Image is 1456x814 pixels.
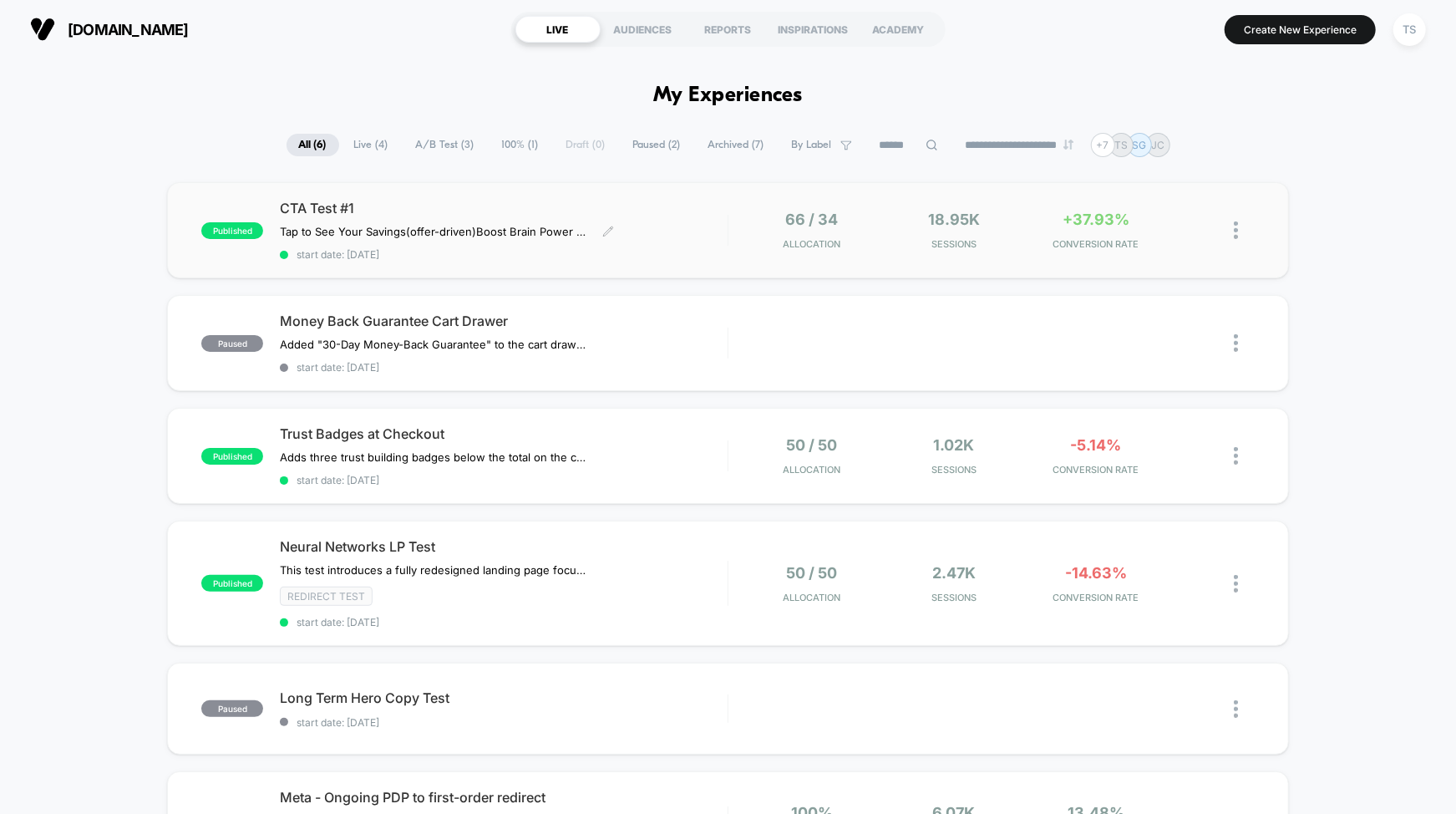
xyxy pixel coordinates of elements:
button: TS [1388,13,1431,47]
p: TS [1114,139,1128,151]
span: Neural Networks LP Test [280,538,727,555]
span: Sessions [887,238,1021,250]
span: Paused ( 2 ) [621,134,693,156]
span: CTA Test #1 [280,200,727,216]
img: end [1063,140,1073,150]
span: All ( 6 ) [287,134,339,156]
span: Adds three trust building badges below the total on the checkout page.Isolated to exclude /first-... [280,450,590,464]
span: start date: [DATE] [280,248,727,261]
div: AUDIENCES [601,16,686,43]
span: paused [201,335,263,352]
div: + 7 [1091,133,1115,157]
span: Sessions [887,464,1021,476]
span: 100% ( 1 ) [490,134,551,156]
span: Allocation [784,592,841,603]
span: This test introduces a fully redesigned landing page focused on scientific statistics and data-ba... [280,563,590,577]
span: start date: [DATE] [280,474,727,486]
div: INSPIRATIONS [771,16,856,43]
img: close [1234,447,1238,465]
span: Redirect Test [280,587,373,606]
span: -14.63% [1065,564,1127,582]
img: close [1234,700,1238,718]
span: Allocation [784,238,841,250]
span: published [201,448,263,465]
span: Added "30-Day Money-Back Guarantee" to the cart drawer below checkout CTAs [280,338,590,351]
span: Tap to See Your Savings(offer-driven)Boost Brain Power Without the Crash(benefit-oriented)Start Y... [280,225,590,238]
button: Create New Experience [1225,15,1376,44]
span: A/B Test ( 3 ) [403,134,487,156]
img: Visually logo [30,17,55,42]
div: REPORTS [686,16,771,43]
span: 50 / 50 [787,564,838,582]
span: paused [201,700,263,717]
span: Trust Badges at Checkout [280,425,727,442]
img: close [1234,334,1238,352]
span: 18.95k [928,211,980,228]
span: 66 / 34 [786,211,839,228]
button: [DOMAIN_NAME] [25,16,194,43]
span: published [201,222,263,239]
span: Money Back Guarantee Cart Drawer [280,313,727,329]
h1: My Experiences [653,84,803,108]
span: [DOMAIN_NAME] [68,21,189,38]
img: close [1234,221,1238,239]
span: 1.02k [934,436,975,454]
span: -5.14% [1070,436,1121,454]
span: +37.93% [1063,211,1129,228]
span: CONVERSION RATE [1029,464,1163,476]
span: By Label [792,139,832,151]
span: 2.47k [932,564,976,582]
div: TS [1393,13,1426,46]
div: LIVE [515,16,601,43]
span: Sessions [887,592,1021,603]
span: start date: [DATE] [280,361,727,374]
span: Allocation [784,464,841,476]
span: start date: [DATE] [280,716,727,729]
span: published [201,575,263,592]
p: JC [1151,139,1164,151]
span: Long Term Hero Copy Test [280,689,727,706]
span: Archived ( 7 ) [696,134,777,156]
span: 50 / 50 [787,436,838,454]
span: Live ( 4 ) [342,134,401,156]
p: SG [1133,139,1147,151]
div: ACADEMY [856,16,941,43]
img: close [1234,575,1238,593]
span: start date: [DATE] [280,616,727,628]
span: CONVERSION RATE [1029,238,1163,250]
span: Meta - Ongoing PDP to first-order redirect [280,789,727,806]
span: CONVERSION RATE [1029,592,1163,603]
